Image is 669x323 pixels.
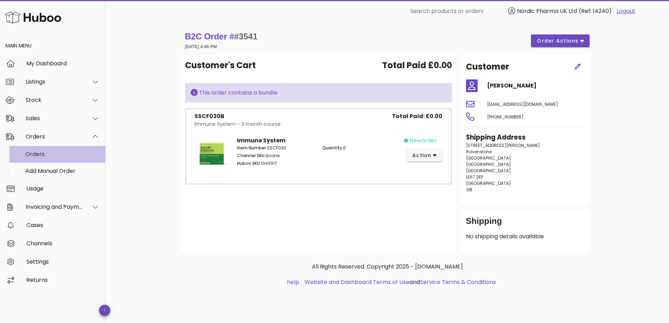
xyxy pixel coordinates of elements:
[26,185,100,192] div: Usage
[237,145,314,151] p: SSCF030
[237,160,261,166] span: Huboo SKU:
[302,278,496,286] li: and
[487,82,584,90] h4: [PERSON_NAME]
[466,174,483,180] span: LE67 2EP
[234,32,258,41] span: #3541
[237,160,314,167] p: 1043917
[25,151,100,157] div: Orders
[537,37,579,45] span: order actions
[26,222,100,228] div: Cases
[304,278,409,286] a: Website and Dashboard Terms of Use
[25,168,100,174] div: Add Manual Order
[195,112,281,121] div: SSCF030B
[466,180,511,186] span: [GEOGRAPHIC_DATA]
[420,278,496,286] a: Service Terms & Conditions
[26,277,100,283] div: Returns
[487,114,524,120] span: [PHONE_NUMBER]
[5,10,61,25] img: Huboo Logo
[26,133,83,140] div: Orders
[531,34,589,47] button: order actions
[487,101,558,107] span: [EMAIL_ADDRESS][DOMAIN_NAME]
[26,204,83,210] div: Invoicing and Payments
[466,133,584,142] h3: Shipping Address
[191,89,446,97] div: This order contains a bundle
[185,44,217,49] small: [DATE] 4:46 PM
[466,215,584,232] div: Shipping
[617,7,635,15] a: Logout
[322,145,399,151] p: 6
[26,60,100,67] div: My Dashboard
[466,155,511,161] span: [GEOGRAPHIC_DATA]
[195,121,281,128] div: Immune System - 3 month course
[237,136,286,144] strong: Immune System
[26,97,83,103] div: Stock
[186,263,588,271] p: All Rights Reserved. Copyright 2025 - [DOMAIN_NAME]
[237,145,267,151] span: Item Number:
[237,153,265,159] span: Channel SKU:
[392,112,442,121] span: Total Paid: £0.00
[287,278,299,286] a: help
[185,32,258,41] strong: B2C Order #
[26,258,100,265] div: Settings
[517,7,577,15] span: Nordic Pharma UK Ltd
[26,240,100,247] div: Channels
[466,168,511,174] span: [GEOGRAPHIC_DATA]
[412,152,432,159] span: action
[406,149,442,162] button: action
[382,59,452,72] span: Total Paid £0.00
[185,59,256,72] span: Customer's Cart
[322,145,343,151] span: Quantity:
[195,136,229,171] img: Product Image
[237,153,314,159] p: &none
[466,142,540,148] span: [STREET_ADDRESS][PERSON_NAME]
[579,7,612,15] span: (Ref: 14240)
[466,187,472,193] span: GB
[26,115,83,122] div: Sales
[409,136,437,145] span: neworder
[26,78,83,85] div: Listings
[466,149,492,155] span: Ravenstone
[466,161,511,167] span: [GEOGRAPHIC_DATA]
[466,232,584,241] p: No shipping details available
[466,60,509,73] h2: Customer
